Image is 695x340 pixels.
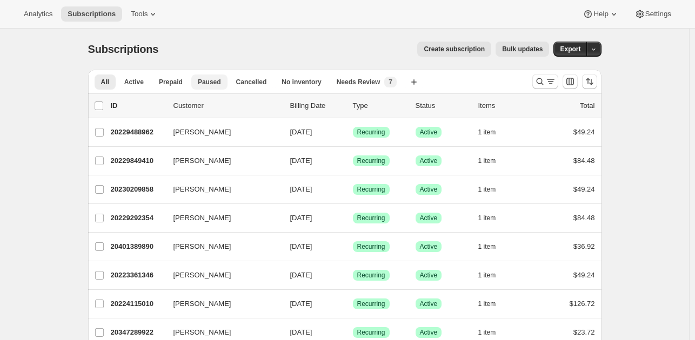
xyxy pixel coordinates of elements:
p: 20401389890 [111,241,165,252]
button: [PERSON_NAME] [167,124,275,141]
div: 20229488962[PERSON_NAME][DATE]SuccessRecurringSuccessActive1 item$49.24 [111,125,595,140]
span: [DATE] [290,128,312,136]
span: Subscriptions [88,43,159,55]
button: Tools [124,6,165,22]
span: Export [560,45,580,53]
button: 1 item [478,125,508,140]
span: [PERSON_NAME] [173,127,231,138]
span: Active [420,128,438,137]
button: 1 item [478,325,508,340]
span: 1 item [478,300,496,308]
span: $36.92 [573,242,595,250]
span: [DATE] [290,242,312,250]
p: Customer [173,100,282,111]
span: $49.24 [573,185,595,193]
span: $23.72 [573,328,595,336]
span: Bulk updates [502,45,543,53]
span: Cancelled [236,78,267,86]
span: Settings [645,10,671,18]
button: Export [553,42,587,57]
button: [PERSON_NAME] [167,238,275,255]
p: 20230209858 [111,184,165,195]
span: 1 item [478,328,496,337]
span: [DATE] [290,185,312,193]
div: 20223361346[PERSON_NAME][DATE]SuccessRecurringSuccessActive1 item$49.24 [111,268,595,283]
span: No inventory [282,78,321,86]
button: 1 item [478,268,508,283]
button: Create new view [405,74,423,90]
button: 1 item [478,210,508,226]
span: [PERSON_NAME] [173,270,231,281]
p: 20229292354 [111,213,165,223]
button: Bulk updates [496,42,549,57]
button: [PERSON_NAME] [167,295,275,312]
p: 20347289922 [111,327,165,338]
span: [PERSON_NAME] [173,298,231,309]
button: Create subscription [417,42,491,57]
p: 20223361346 [111,270,165,281]
span: [DATE] [290,271,312,279]
button: Customize table column order and visibility [563,74,578,89]
span: Active [420,328,438,337]
button: 1 item [478,296,508,311]
button: Search and filter results [532,74,558,89]
div: IDCustomerBilling DateTypeStatusItemsTotal [111,100,595,111]
span: [DATE] [290,328,312,336]
span: Create subscription [424,45,485,53]
span: Prepaid [159,78,183,86]
span: Recurring [357,185,385,194]
span: Recurring [357,157,385,165]
button: Subscriptions [61,6,122,22]
span: [DATE] [290,214,312,222]
div: Items [478,100,532,111]
button: Sort the results [582,74,597,89]
span: Recurring [357,300,385,308]
span: Paused [198,78,221,86]
span: 1 item [478,271,496,280]
span: Recurring [357,214,385,222]
button: [PERSON_NAME] [167,152,275,169]
div: 20401389890[PERSON_NAME][DATE]SuccessRecurringSuccessActive1 item$36.92 [111,239,595,254]
span: [PERSON_NAME] [173,184,231,195]
span: 1 item [478,157,496,165]
span: Active [124,78,144,86]
span: $49.24 [573,271,595,279]
p: Status [416,100,470,111]
span: Analytics [24,10,52,18]
span: $49.24 [573,128,595,136]
button: [PERSON_NAME] [167,267,275,284]
button: 1 item [478,153,508,168]
span: [PERSON_NAME] [173,213,231,223]
span: Needs Review [337,78,380,86]
button: Help [576,6,625,22]
span: All [101,78,109,86]
div: 20229292354[PERSON_NAME][DATE]SuccessRecurringSuccessActive1 item$84.48 [111,210,595,226]
span: Active [420,157,438,165]
span: Recurring [357,242,385,251]
span: $84.48 [573,214,595,222]
span: Subscriptions [68,10,116,18]
span: Help [593,10,608,18]
span: 1 item [478,185,496,194]
div: 20347289922[PERSON_NAME][DATE]SuccessRecurringSuccessActive1 item$23.72 [111,325,595,340]
span: [PERSON_NAME] [173,327,231,338]
p: 20229849410 [111,155,165,166]
span: 1 item [478,242,496,251]
button: [PERSON_NAME] [167,181,275,198]
p: 20229488962 [111,127,165,138]
span: 1 item [478,214,496,222]
div: Type [353,100,407,111]
div: 20224115010[PERSON_NAME][DATE]SuccessRecurringSuccessActive1 item$126.72 [111,296,595,311]
span: 7 [389,78,392,86]
span: [DATE] [290,300,312,308]
span: [PERSON_NAME] [173,241,231,252]
span: Recurring [357,271,385,280]
span: $126.72 [570,300,595,308]
button: 1 item [478,239,508,254]
span: Active [420,214,438,222]
button: [PERSON_NAME] [167,209,275,227]
span: Active [420,242,438,251]
span: [DATE] [290,157,312,165]
span: 1 item [478,128,496,137]
span: Tools [131,10,148,18]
